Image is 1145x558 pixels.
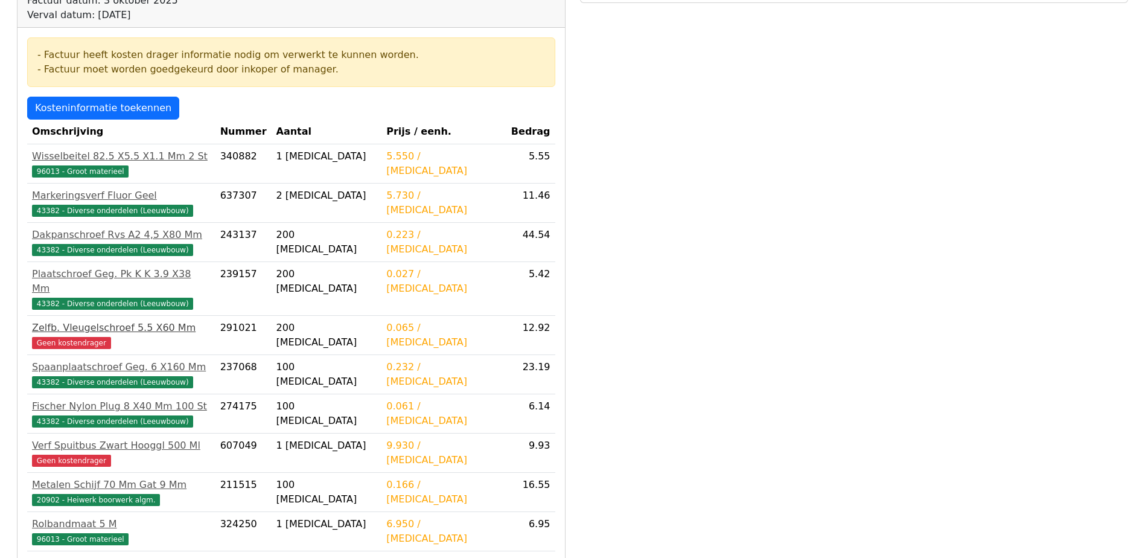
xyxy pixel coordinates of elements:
[215,184,272,223] td: 637307
[276,149,377,164] div: 1 [MEDICAL_DATA]
[215,434,272,473] td: 607049
[32,376,193,388] span: 43382 - Diverse onderdelen (Leeuwbouw)
[32,360,211,374] div: Spaanplaatschroef Geg. 6 X160 Mm
[27,120,215,144] th: Omschrijving
[506,512,555,551] td: 6.95
[32,337,111,349] span: Geen kostendrager
[276,517,377,531] div: 1 [MEDICAL_DATA]
[32,228,211,257] a: Dakpanschroef Rvs A2 4,5 X80 Mm43382 - Diverse onderdelen (Leeuwbouw)
[506,223,555,262] td: 44.54
[276,399,377,428] div: 100 [MEDICAL_DATA]
[32,455,111,467] span: Geen kostendrager
[506,355,555,394] td: 23.19
[506,184,555,223] td: 11.46
[215,394,272,434] td: 274175
[32,165,129,178] span: 96013 - Groot materieel
[32,399,211,428] a: Fischer Nylon Plug 8 X40 Mm 100 St43382 - Diverse onderdelen (Leeuwbouw)
[386,360,502,389] div: 0.232 / [MEDICAL_DATA]
[215,144,272,184] td: 340882
[276,478,377,507] div: 100 [MEDICAL_DATA]
[506,394,555,434] td: 6.14
[215,262,272,316] td: 239157
[215,316,272,355] td: 291021
[386,188,502,217] div: 5.730 / [MEDICAL_DATA]
[386,399,502,428] div: 0.061 / [MEDICAL_DATA]
[32,415,193,428] span: 43382 - Diverse onderdelen (Leeuwbouw)
[386,438,502,467] div: 9.930 / [MEDICAL_DATA]
[32,360,211,389] a: Spaanplaatschroef Geg. 6 X160 Mm43382 - Diverse onderdelen (Leeuwbouw)
[32,478,211,492] div: Metalen Schijf 70 Mm Gat 9 Mm
[37,62,545,77] div: - Factuur moet worden goedgekeurd door inkoper of manager.
[276,188,377,203] div: 2 [MEDICAL_DATA]
[386,478,502,507] div: 0.166 / [MEDICAL_DATA]
[37,48,545,62] div: - Factuur heeft kosten drager informatie nodig om verwerkt te kunnen worden.
[276,360,377,389] div: 100 [MEDICAL_DATA]
[506,144,555,184] td: 5.55
[32,478,211,507] a: Metalen Schijf 70 Mm Gat 9 Mm20902 - Heiwerk boorwerk algm.
[215,120,272,144] th: Nummer
[32,399,211,414] div: Fischer Nylon Plug 8 X40 Mm 100 St
[276,438,377,453] div: 1 [MEDICAL_DATA]
[506,473,555,512] td: 16.55
[272,120,382,144] th: Aantal
[386,321,502,350] div: 0.065 / [MEDICAL_DATA]
[506,316,555,355] td: 12.92
[276,228,377,257] div: 200 [MEDICAL_DATA]
[27,8,209,22] div: Verval datum: [DATE]
[215,473,272,512] td: 211515
[32,533,129,545] span: 96013 - Groot materieel
[215,223,272,262] td: 243137
[27,97,179,120] a: Kosteninformatie toekennen
[506,262,555,316] td: 5.42
[32,244,193,256] span: 43382 - Diverse onderdelen (Leeuwbouw)
[32,188,211,217] a: Markeringsverf Fluor Geel43382 - Diverse onderdelen (Leeuwbouw)
[386,517,502,546] div: 6.950 / [MEDICAL_DATA]
[32,149,211,164] div: Wisselbeitel 82.5 X5.5 X1.1 Mm 2 St
[32,228,211,242] div: Dakpanschroef Rvs A2 4,5 X80 Mm
[386,149,502,178] div: 5.550 / [MEDICAL_DATA]
[386,228,502,257] div: 0.223 / [MEDICAL_DATA]
[32,188,211,203] div: Markeringsverf Fluor Geel
[276,267,377,296] div: 200 [MEDICAL_DATA]
[32,298,193,310] span: 43382 - Diverse onderdelen (Leeuwbouw)
[276,321,377,350] div: 200 [MEDICAL_DATA]
[506,434,555,473] td: 9.93
[215,512,272,551] td: 324250
[381,120,506,144] th: Prijs / eenh.
[32,267,211,296] div: Plaatschroef Geg. Pk K K 3.9 X38 Mm
[32,438,211,453] div: Verf Spuitbus Zwart Hooggl 500 Ml
[32,321,211,335] div: Zelfb. Vleugelschroef 5.5 X60 Mm
[32,517,211,546] a: Rolbandmaat 5 M96013 - Groot materieel
[215,355,272,394] td: 237068
[32,438,211,467] a: Verf Spuitbus Zwart Hooggl 500 MlGeen kostendrager
[32,321,211,350] a: Zelfb. Vleugelschroef 5.5 X60 MmGeen kostendrager
[386,267,502,296] div: 0.027 / [MEDICAL_DATA]
[32,517,211,531] div: Rolbandmaat 5 M
[32,267,211,310] a: Plaatschroef Geg. Pk K K 3.9 X38 Mm43382 - Diverse onderdelen (Leeuwbouw)
[32,494,160,506] span: 20902 - Heiwerk boorwerk algm.
[506,120,555,144] th: Bedrag
[32,205,193,217] span: 43382 - Diverse onderdelen (Leeuwbouw)
[32,149,211,178] a: Wisselbeitel 82.5 X5.5 X1.1 Mm 2 St96013 - Groot materieel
